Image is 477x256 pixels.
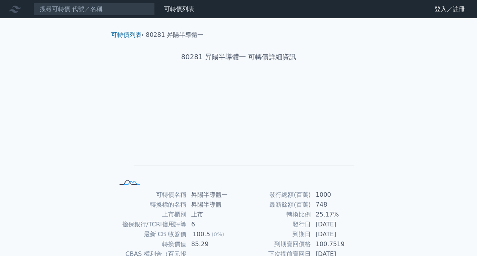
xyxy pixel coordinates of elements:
[187,239,239,249] td: 85.29
[187,190,239,200] td: 昇陽半導體一
[187,210,239,220] td: 上市
[311,239,363,249] td: 100.7519
[111,31,142,38] a: 可轉債列表
[191,230,212,239] div: 100.5
[114,190,187,200] td: 可轉債名稱
[164,5,194,13] a: 可轉債列表
[187,200,239,210] td: 昇陽半導體
[239,200,311,210] td: 最新餘額(百萬)
[114,220,187,229] td: 擔保銀行/TCRI信用評等
[311,220,363,229] td: [DATE]
[187,220,239,229] td: 6
[146,30,203,40] li: 80281 昇陽半導體一
[111,30,144,40] li: ›
[127,86,354,177] g: Chart
[114,200,187,210] td: 轉換標的名稱
[212,231,224,237] span: (0%)
[114,229,187,239] td: 最新 CB 收盤價
[311,200,363,210] td: 748
[105,52,372,62] h1: 80281 昇陽半導體一 可轉債詳細資訊
[239,239,311,249] td: 到期賣回價格
[239,210,311,220] td: 轉換比例
[33,3,155,16] input: 搜尋可轉債 代號／名稱
[114,210,187,220] td: 上市櫃別
[311,229,363,239] td: [DATE]
[311,210,363,220] td: 25.17%
[114,239,187,249] td: 轉換價值
[311,190,363,200] td: 1000
[428,3,471,15] a: 登入／註冊
[239,220,311,229] td: 發行日
[239,190,311,200] td: 發行總額(百萬)
[239,229,311,239] td: 到期日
